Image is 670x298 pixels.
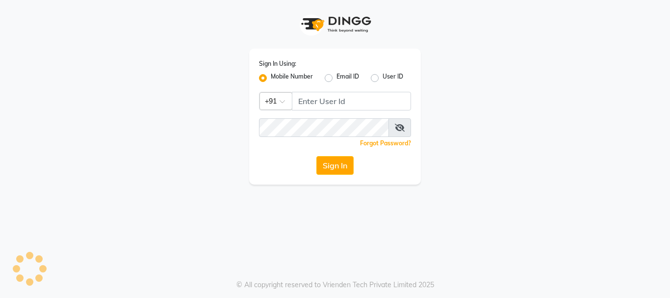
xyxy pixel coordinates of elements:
input: Username [259,118,389,137]
label: User ID [383,72,403,84]
label: Email ID [336,72,359,84]
img: logo1.svg [296,10,374,39]
button: Sign In [316,156,354,175]
label: Mobile Number [271,72,313,84]
a: Forgot Password? [360,139,411,147]
input: Username [292,92,411,110]
label: Sign In Using: [259,59,296,68]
